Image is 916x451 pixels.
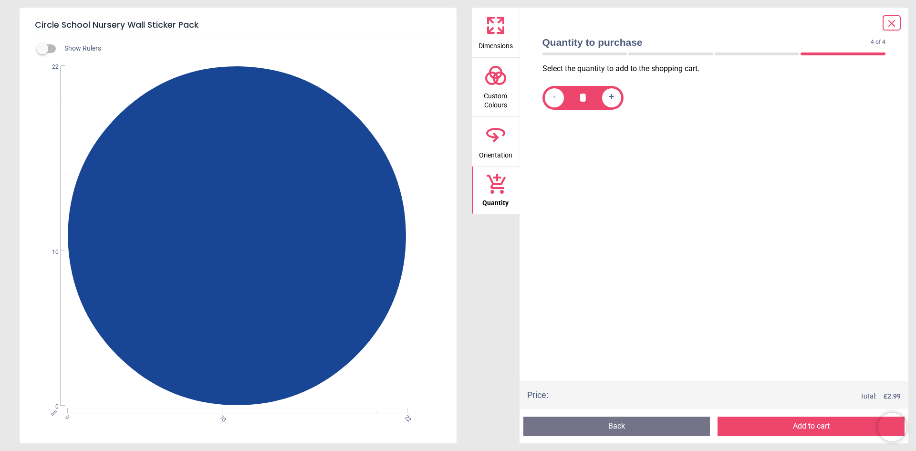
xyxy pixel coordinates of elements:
[542,63,894,74] p: Select the quantity to add to the shopping cart.
[523,417,710,436] button: Back
[562,392,901,401] div: Total:
[884,392,901,401] span: £
[35,15,441,35] h5: Circle School Nursery Wall Sticker Pack
[218,414,224,420] span: 10
[403,414,409,420] span: 22
[609,92,614,104] span: +
[63,414,69,420] span: 0
[482,194,509,208] span: Quantity
[553,92,556,104] span: -
[887,392,901,400] span: 2.99
[472,8,520,57] button: Dimensions
[527,389,548,401] div: Price :
[878,413,906,441] iframe: Brevo live chat
[472,58,520,116] button: Custom Colours
[479,146,512,160] span: Orientation
[472,167,520,214] button: Quantity
[472,117,520,167] button: Orientation
[542,35,871,49] span: Quantity to purchase
[50,409,58,417] span: cm
[871,38,885,46] span: 4 of 4
[42,43,457,54] div: Show Rulers
[41,63,59,71] span: 22
[41,248,59,256] span: 10
[718,417,905,436] button: Add to cart
[41,403,59,411] span: 0
[479,37,513,51] span: Dimensions
[473,87,519,110] span: Custom Colours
